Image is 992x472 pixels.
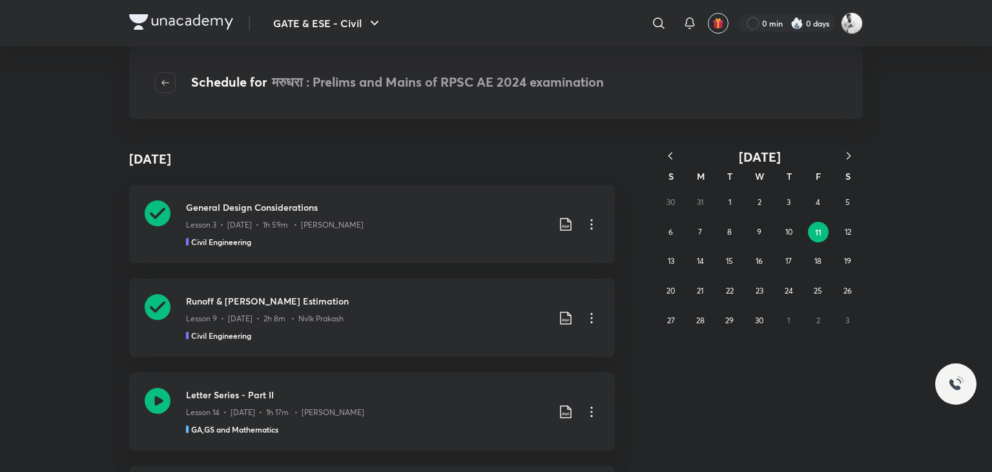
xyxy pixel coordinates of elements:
[787,197,790,207] abbr: April 3, 2025
[661,222,681,242] button: April 6, 2025
[668,170,674,182] abbr: Sunday
[719,281,740,301] button: April 22, 2025
[667,316,675,325] abbr: April 27, 2025
[728,197,731,207] abbr: April 1, 2025
[661,281,681,301] button: April 20, 2025
[129,149,171,169] h4: [DATE]
[749,281,770,301] button: April 23, 2025
[719,251,740,272] button: April 15, 2025
[666,286,675,295] abbr: April 20, 2025
[725,316,734,325] abbr: April 29, 2025
[129,185,615,263] a: General Design ConsiderationsLesson 3 • [DATE] • 1h 59m • [PERSON_NAME]Civil Engineering
[697,286,703,295] abbr: April 21, 2025
[690,251,710,272] button: April 14, 2025
[838,222,858,242] button: April 12, 2025
[778,251,799,272] button: April 17, 2025
[191,424,278,435] h5: GA,GS and Mathematics
[778,192,799,213] button: April 3, 2025
[749,192,770,213] button: April 2, 2025
[749,310,770,331] button: April 30, 2025
[712,17,724,29] img: avatar
[661,251,681,272] button: April 13, 2025
[129,372,615,451] a: Letter Series - Part IILesson 14 • [DATE] • 1h 17m • [PERSON_NAME]GA,GS and Mathematics
[668,227,673,237] abbr: April 6, 2025
[756,286,763,295] abbr: April 23, 2025
[778,222,799,242] button: April 10, 2025
[808,222,829,242] button: April 11, 2025
[758,197,761,207] abbr: April 2, 2025
[844,256,851,266] abbr: April 19, 2025
[814,286,822,295] abbr: April 25, 2025
[708,13,728,34] button: avatar
[808,192,829,213] button: April 4, 2025
[837,281,858,301] button: April 26, 2025
[845,170,851,182] abbr: Saturday
[739,148,781,166] span: [DATE]
[186,294,548,308] h3: Runoff & [PERSON_NAME] Estimation
[837,251,858,272] button: April 19, 2025
[785,256,792,266] abbr: April 17, 2025
[755,170,764,182] abbr: Wednesday
[726,286,734,295] abbr: April 22, 2025
[948,376,964,392] img: ttu
[727,227,732,237] abbr: April 8, 2025
[697,256,704,266] abbr: April 14, 2025
[690,281,710,301] button: April 21, 2025
[749,222,770,242] button: April 9, 2025
[843,286,852,295] abbr: April 26, 2025
[685,149,834,165] button: [DATE]
[837,192,858,213] button: April 5, 2025
[814,256,821,266] abbr: April 18, 2025
[186,313,344,325] p: Lesson 9 • [DATE] • 2h 8m • Nvlk Prakash
[661,310,681,331] button: April 27, 2025
[841,12,863,34] img: sveer yadav
[719,192,740,213] button: April 1, 2025
[690,222,710,242] button: April 7, 2025
[757,227,761,237] abbr: April 9, 2025
[749,251,770,272] button: April 16, 2025
[778,281,799,301] button: April 24, 2025
[129,14,233,33] a: Company Logo
[186,407,364,418] p: Lesson 14 • [DATE] • 1h 17m • [PERSON_NAME]
[815,227,821,237] abbr: April 11, 2025
[129,14,233,30] img: Company Logo
[668,256,674,266] abbr: April 13, 2025
[845,197,850,207] abbr: April 5, 2025
[787,170,792,182] abbr: Thursday
[785,227,792,237] abbr: April 10, 2025
[719,222,740,242] button: April 8, 2025
[186,219,364,231] p: Lesson 3 • [DATE] • 1h 59m • [PERSON_NAME]
[845,227,851,237] abbr: April 12, 2025
[816,197,820,207] abbr: April 4, 2025
[719,310,740,331] button: April 29, 2025
[272,73,604,91] span: मरुधरा : Prelims and Mains of RPSC AE 2024 examination
[790,17,803,30] img: streak
[191,236,251,248] h5: Civil Engineering
[808,281,829,301] button: April 25, 2025
[697,170,705,182] abbr: Monday
[690,310,710,331] button: April 28, 2025
[186,200,548,214] h3: General Design Considerations
[816,170,821,182] abbr: Friday
[785,286,793,295] abbr: April 24, 2025
[191,72,604,93] h4: Schedule for
[755,316,763,325] abbr: April 30, 2025
[756,256,763,266] abbr: April 16, 2025
[265,10,390,36] button: GATE & ESE - Civil
[129,279,615,357] a: Runoff & [PERSON_NAME] EstimationLesson 9 • [DATE] • 2h 8m • Nvlk PrakashCivil Engineering
[727,170,732,182] abbr: Tuesday
[191,330,251,341] h5: Civil Engineering
[808,251,829,272] button: April 18, 2025
[726,256,733,266] abbr: April 15, 2025
[698,227,702,237] abbr: April 7, 2025
[696,316,705,325] abbr: April 28, 2025
[186,388,548,402] h3: Letter Series - Part II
